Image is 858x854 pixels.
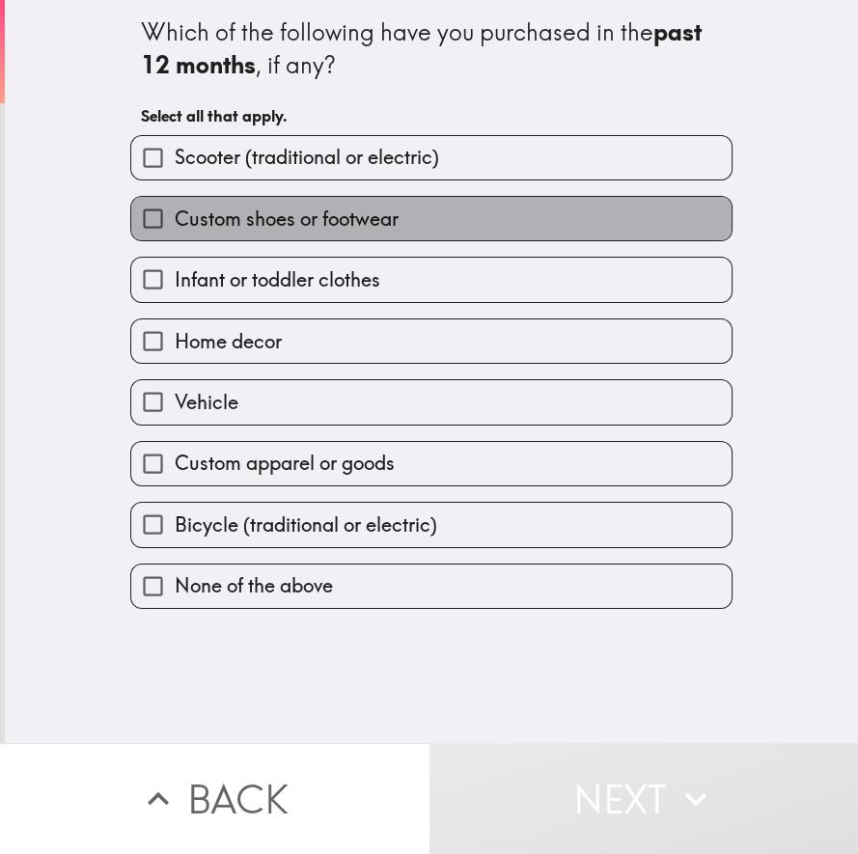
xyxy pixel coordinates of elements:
h6: Select all that apply. [141,105,722,126]
b: past 12 months [141,17,707,79]
span: Custom shoes or footwear [175,206,399,233]
button: Bicycle (traditional or electric) [131,503,732,546]
button: Custom apparel or goods [131,442,732,485]
span: Vehicle [175,389,238,416]
button: Infant or toddler clothes [131,258,732,301]
div: Which of the following have you purchased in the , if any? [141,16,722,81]
button: Home decor [131,319,732,363]
span: None of the above [175,572,333,599]
button: None of the above [131,565,732,608]
span: Bicycle (traditional or electric) [175,511,437,538]
button: Vehicle [131,380,732,424]
button: Custom shoes or footwear [131,197,732,240]
button: Scooter (traditional or electric) [131,136,732,179]
span: Custom apparel or goods [175,450,395,477]
span: Infant or toddler clothes [175,266,380,293]
span: Scooter (traditional or electric) [175,144,439,171]
span: Home decor [175,328,282,355]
